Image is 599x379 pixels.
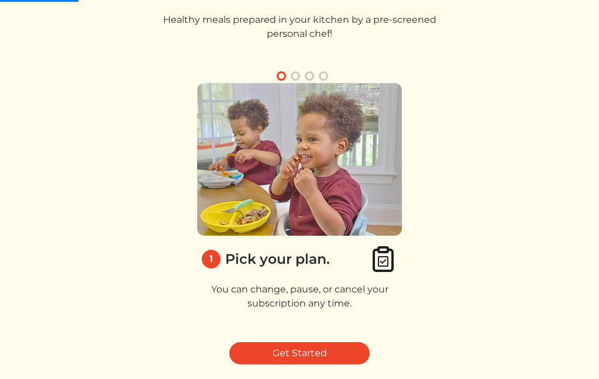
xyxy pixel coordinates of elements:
[229,342,370,364] a: Get Started
[163,13,436,41] p: Healthy meals prepared in your kitchen by a pre-screened personal chef!
[202,250,221,268] div: 1
[225,249,330,269] div: Pick your plan.
[369,245,397,273] img: clipboard_check-4e1afea9aecc1d71a83bd71232cd3fbb8e4b41c90a1eb376bae1e516b9241f3c.svg
[197,83,402,236] img: 1_pick_plan-58eb60cc534f7a7539062c92543540e51162102f37796608976bb4e513d204c1.png
[197,282,402,311] p: You can change, pause, or cancel your subscription any time.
